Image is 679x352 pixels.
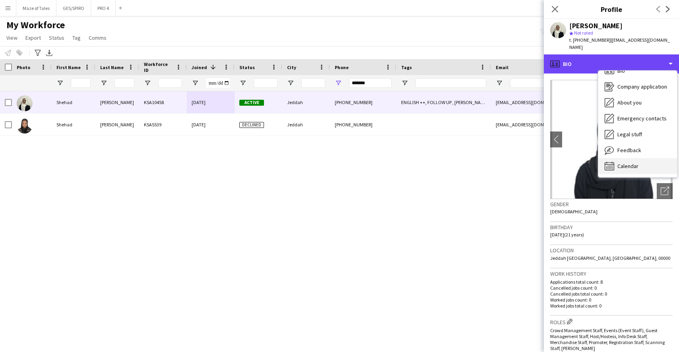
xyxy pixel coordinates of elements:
span: Jeddah [GEOGRAPHIC_DATA], [GEOGRAPHIC_DATA], 00000 [550,255,670,261]
span: Company application [617,83,667,90]
a: Status [46,33,68,43]
div: [DATE] [187,91,235,113]
span: Crowd Management Staff, Events (Event Staff), Guest Management Staff, Host/Hostess, Info Desk Sta... [550,327,665,351]
div: Jeddah [282,91,330,113]
input: Email Filter Input [510,78,586,88]
input: First Name Filter Input [71,78,91,88]
input: City Filter Input [301,78,325,88]
button: Open Filter Menu [192,79,199,87]
span: Emergency contacts [617,115,667,122]
span: Declined [239,122,264,128]
span: Not rated [574,30,593,36]
h3: Location [550,247,673,254]
input: Workforce ID Filter Input [158,78,182,88]
div: [PHONE_NUMBER] [330,114,396,135]
span: Legal stuff [617,131,642,138]
span: Phone [335,64,349,70]
button: Open Filter Menu [401,79,408,87]
div: KSA5539 [139,114,187,135]
span: | [EMAIL_ADDRESS][DOMAIN_NAME] [569,37,670,50]
span: Last Name [100,64,124,70]
img: Shehad Ali [17,118,33,133]
div: About you [598,95,677,110]
div: KSA10458 [139,91,187,113]
app-action-btn: Advanced filters [33,48,43,58]
p: Worked jobs count: 0 [550,297,673,303]
span: Status [239,64,255,70]
button: Maze of Tales [16,0,56,16]
p: Cancelled jobs count: 0 [550,285,673,291]
p: Worked jobs total count: 0 [550,303,673,309]
img: Crew avatar or photo [550,80,673,199]
span: [DATE] (21 years) [550,232,584,238]
button: Open Filter Menu [144,79,151,87]
div: Legal stuff [598,126,677,142]
div: Jeddah [282,114,330,135]
div: Shehad [52,114,95,135]
button: Open Filter Menu [287,79,294,87]
input: Tags Filter Input [415,78,486,88]
div: Feedback [598,142,677,158]
input: Status Filter Input [254,78,277,88]
button: Open Filter Menu [335,79,342,87]
button: PRO 4 [91,0,116,16]
div: Bio [598,63,677,79]
span: About you [617,99,642,106]
span: City [287,64,296,70]
span: t. [PHONE_NUMBER] [569,37,611,43]
p: Cancelled jobs total count: 0 [550,291,673,297]
a: Comms [85,33,110,43]
span: Joined [192,64,207,70]
h3: Work history [550,270,673,277]
p: Applications total count: 8 [550,279,673,285]
span: Email [496,64,508,70]
button: Open Filter Menu [496,79,503,87]
h3: Profile [544,4,679,14]
a: Tag [69,33,84,43]
input: Last Name Filter Input [114,78,134,88]
span: Status [49,34,64,41]
div: ENGLISH ++, FOLLOW UP , [PERSON_NAME] PROFILE, TOP HOST/HOSTESS, TOP PROMOTER, TOP [PERSON_NAME] [396,91,491,113]
span: Tag [72,34,81,41]
img: Shehad Ibrahim [17,95,33,111]
span: First Name [56,64,81,70]
div: [PHONE_NUMBER] [330,91,396,113]
div: Calendar [598,158,677,174]
span: Calendar [617,162,638,170]
div: [PERSON_NAME] [95,91,139,113]
span: Bio [617,67,625,74]
span: [DEMOGRAPHIC_DATA] [550,209,598,215]
div: Company application [598,79,677,95]
div: Emergency contacts [598,110,677,126]
div: Shehad [52,91,95,113]
span: Tags [401,64,412,70]
span: Active [239,100,264,106]
app-action-btn: Export XLSX [45,48,54,58]
span: Photo [17,64,30,70]
input: Phone Filter Input [349,78,392,88]
input: Joined Filter Input [206,78,230,88]
div: Open photos pop-in [657,183,673,199]
div: [PERSON_NAME] [569,22,623,29]
button: Open Filter Menu [56,79,64,87]
div: [EMAIL_ADDRESS][DOMAIN_NAME] [491,114,591,135]
h3: Birthday [550,224,673,231]
button: GES/SPIRO [56,0,91,16]
span: View [6,34,17,41]
h3: Roles [550,317,673,326]
div: [PERSON_NAME] [95,114,139,135]
span: Comms [89,34,107,41]
button: Open Filter Menu [100,79,107,87]
a: Export [22,33,44,43]
span: My Workforce [6,19,65,31]
span: Export [25,34,41,41]
button: Open Filter Menu [239,79,246,87]
span: Feedback [617,147,641,154]
div: Bio [544,54,679,73]
a: View [3,33,21,43]
div: [EMAIL_ADDRESS][DOMAIN_NAME] [491,91,591,113]
h3: Gender [550,201,673,208]
span: Workforce ID [144,61,173,73]
div: [DATE] [187,114,235,135]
